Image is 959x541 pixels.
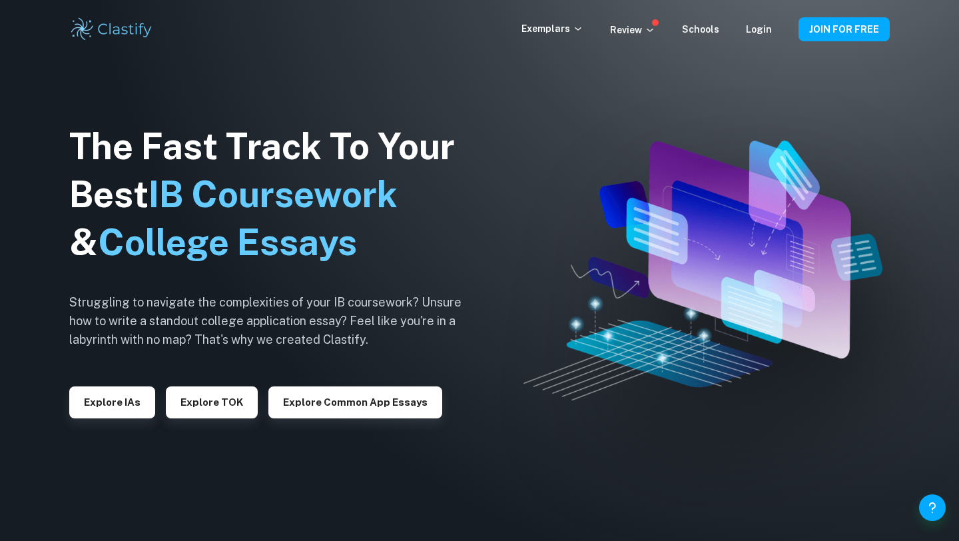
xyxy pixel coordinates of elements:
h1: The Fast Track To Your Best & [69,123,482,267]
a: Explore IAs [69,395,155,408]
span: IB Coursework [149,173,398,215]
button: Explore Common App essays [268,386,442,418]
a: Explore TOK [166,395,258,408]
img: Clastify logo [69,16,154,43]
button: Explore TOK [166,386,258,418]
button: Help and Feedback [919,494,946,521]
button: Explore IAs [69,386,155,418]
a: Explore Common App essays [268,395,442,408]
a: Schools [682,24,719,35]
p: Exemplars [521,21,583,36]
button: JOIN FOR FREE [799,17,890,41]
img: Clastify hero [523,141,882,400]
a: Login [746,24,772,35]
span: College Essays [98,221,357,263]
p: Review [610,23,655,37]
h6: Struggling to navigate the complexities of your IB coursework? Unsure how to write a standout col... [69,293,482,349]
